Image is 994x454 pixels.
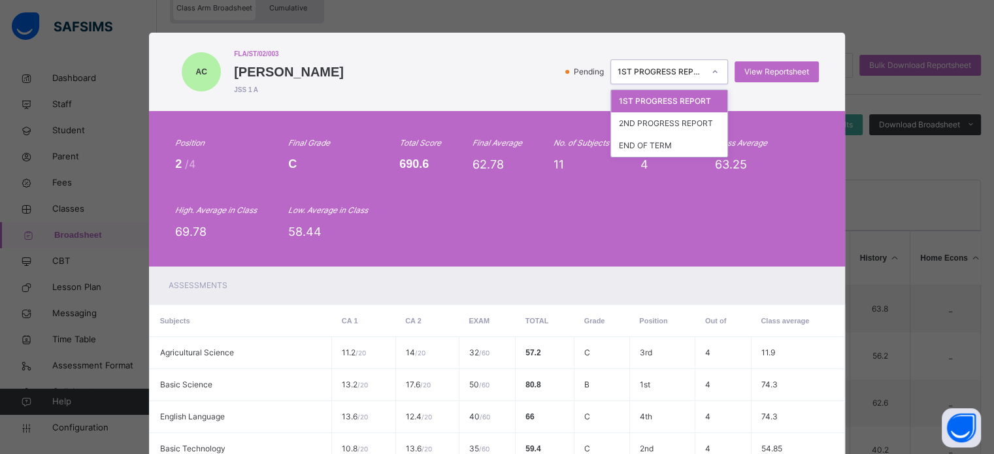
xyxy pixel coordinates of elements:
span: FLA/ST/02/003 [234,49,344,59]
span: CA 1 [342,317,358,325]
span: 63.25 [715,157,747,171]
span: 40 [469,412,490,421]
span: / 20 [415,349,425,357]
i: Class Average [715,138,767,148]
span: Total [525,317,549,325]
span: Agricultural Science [160,348,234,357]
span: Basic Technology [160,444,225,453]
span: Basic Science [160,380,212,389]
span: 1st [640,380,650,389]
span: / 20 [420,381,431,389]
span: Grade [584,317,605,325]
span: 3rd [640,348,652,357]
span: 13.6 [342,412,368,421]
button: Open asap [942,408,981,447]
span: 62.78 [472,157,504,171]
span: 4 [705,412,710,421]
span: View Reportsheet [744,66,809,78]
span: AC [195,66,207,78]
span: 50 [469,380,489,389]
span: 11 [554,157,564,171]
span: Class average [761,317,809,325]
span: / 60 [480,413,490,421]
span: Pending [572,66,608,78]
span: C [584,412,590,421]
span: 80.8 [525,380,540,389]
span: 54.85 [761,444,782,453]
div: 1ST PROGRESS REPORT [611,90,727,112]
i: Position [175,138,205,148]
span: 10.8 [342,444,368,453]
span: 57.2 [525,348,540,357]
span: C [288,157,297,170]
span: 69.78 [175,225,207,238]
span: / 20 [357,445,368,453]
span: 66 [525,412,534,421]
i: No. of Subjects [554,138,609,148]
span: 2 [175,157,185,170]
span: 11.2 [342,348,366,357]
span: Out of [705,317,726,325]
span: 13.2 [342,380,368,389]
span: 12.4 [406,412,432,421]
span: 13.6 [406,444,432,453]
div: END OF TERM [611,135,727,157]
span: / 20 [422,413,432,421]
span: 32 [469,348,489,357]
span: / 20 [356,349,366,357]
div: 1ST PROGRESS REPORT [618,66,704,78]
span: / 20 [357,413,368,421]
span: 4th [640,412,652,421]
span: JSS 1 A [234,85,344,95]
span: 74.3 [761,380,778,389]
span: 17.6 [406,380,431,389]
span: CA 2 [405,317,422,325]
span: 4 [705,380,710,389]
span: 74.3 [761,412,778,421]
i: High. Average in Class [175,205,257,215]
span: 4 [705,444,710,453]
i: Low. Average in Class [288,205,368,215]
span: C [584,444,590,453]
span: EXAM [469,317,489,325]
span: Position [639,317,667,325]
span: / 20 [422,445,432,453]
span: 59.4 [525,444,540,453]
i: Total Score [399,138,441,148]
span: 11.9 [761,348,775,357]
span: C [584,348,590,357]
span: 14 [406,348,425,357]
span: English Language [160,412,225,421]
span: Subjects [160,317,190,325]
span: 4 [640,157,648,171]
span: / 60 [479,445,489,453]
span: /4 [185,157,195,170]
i: Final Average [472,138,522,148]
span: B [584,380,589,389]
span: 690.6 [399,157,429,170]
i: Final Grade [288,138,330,148]
span: Assessments [169,280,227,290]
div: 2ND PROGRESS REPORT [611,112,727,135]
span: 2nd [640,444,654,453]
span: / 20 [357,381,368,389]
span: 35 [469,444,489,453]
span: 4 [705,348,710,357]
span: / 60 [479,349,489,357]
span: / 60 [479,381,489,389]
span: 58.44 [288,225,322,238]
span: [PERSON_NAME] [234,62,344,82]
